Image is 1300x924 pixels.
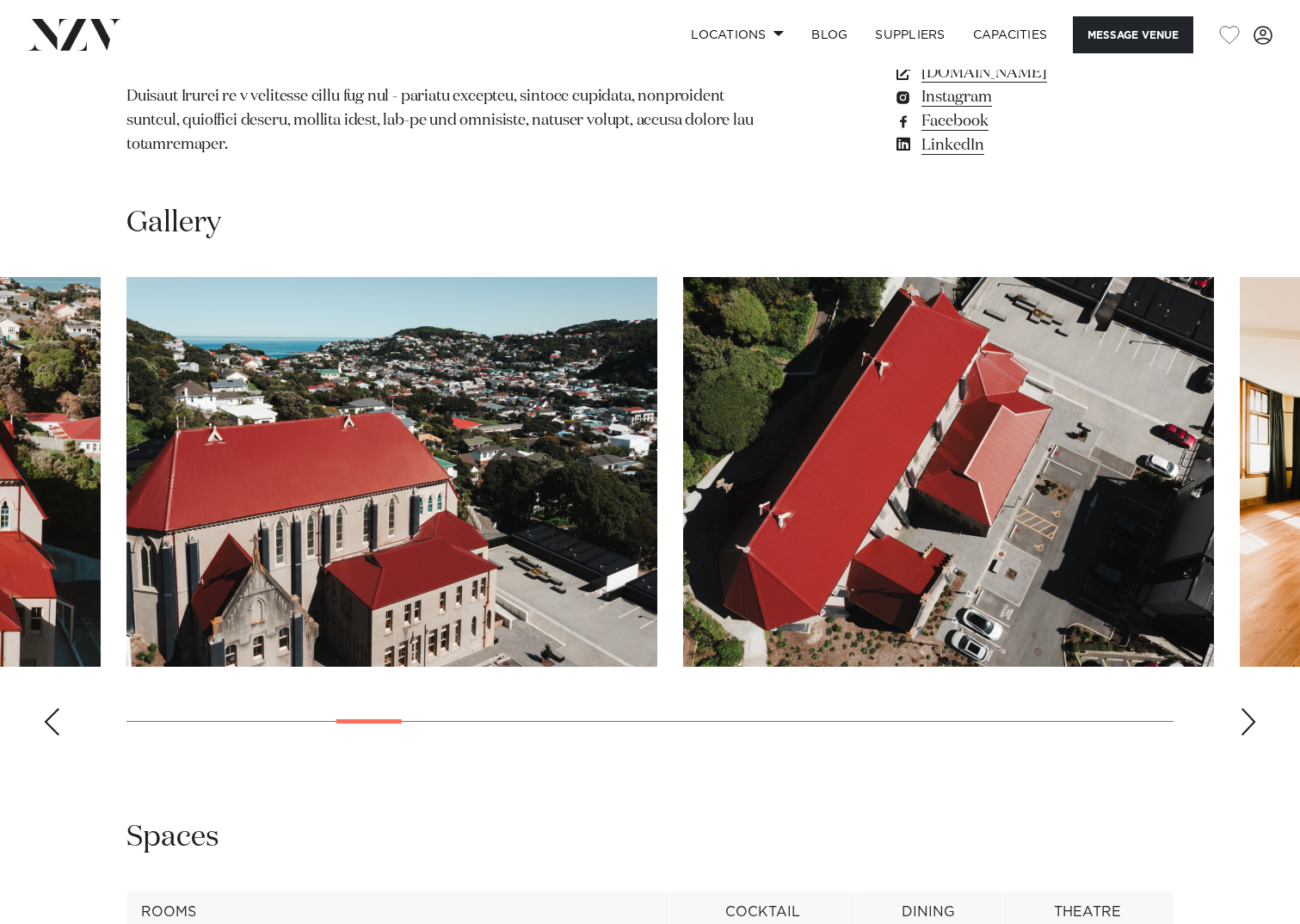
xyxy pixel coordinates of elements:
[1073,16,1193,53] button: Message Venue
[893,109,1174,133] a: Facebook
[126,204,221,243] h2: Gallery
[893,85,1174,109] a: Instagram
[893,133,1174,157] a: LinkedIn
[28,19,121,50] img: nzv-logo.png
[126,818,219,857] h2: Spaces
[683,277,1214,667] swiper-slide: 8 / 30
[893,61,1174,85] a: [DOMAIN_NAME]
[677,16,798,53] a: Locations
[959,16,1062,53] a: Capacities
[861,16,958,53] a: SUPPLIERS
[798,16,861,53] a: BLOG
[126,277,657,667] swiper-slide: 7 / 30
